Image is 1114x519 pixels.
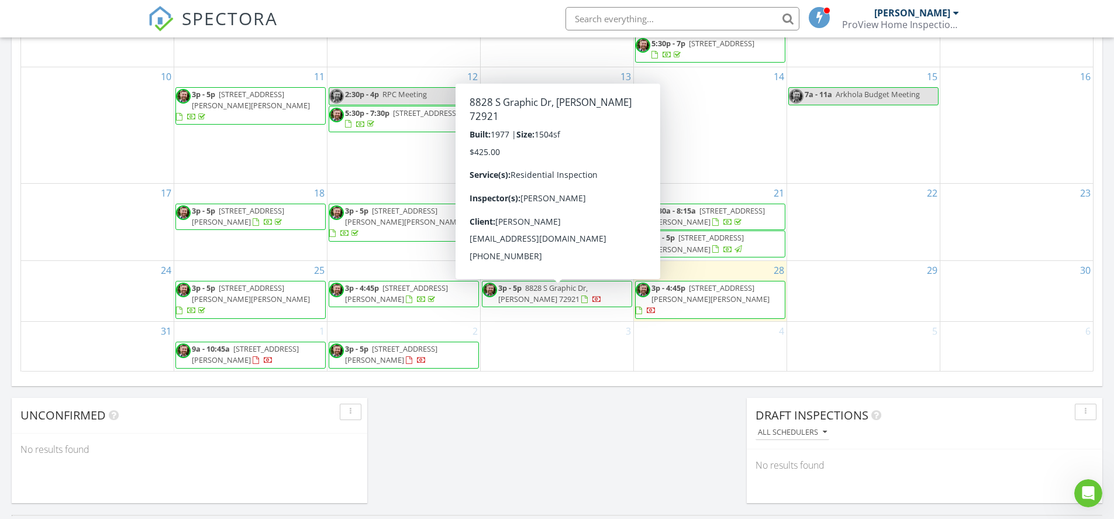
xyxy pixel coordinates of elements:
span: 2p - 4p [498,127,522,138]
a: Go to August 13, 2025 [618,67,633,86]
a: 5:30p - 7:30p [STREET_ADDRESS] [329,106,479,132]
td: Go to August 20, 2025 [481,183,634,260]
img: profile_pic_smaller.jpg [636,38,650,53]
a: 3p - 5p [STREET_ADDRESS][PERSON_NAME] [651,232,744,254]
a: 3p - 5p [STREET_ADDRESS][PERSON_NAME][PERSON_NAME] [176,89,310,122]
span: [STREET_ADDRESS][PERSON_NAME] [651,205,765,227]
a: Go to August 25, 2025 [312,261,327,280]
a: Go to September 3, 2025 [623,322,633,341]
a: SPECTORA [148,16,278,40]
td: Go to August 24, 2025 [21,261,174,322]
a: 5:30p - 7:30p [STREET_ADDRESS] [345,108,458,129]
span: 7a - 11a [805,89,832,99]
span: 3p - 5p [192,283,215,293]
a: Go to September 4, 2025 [777,322,787,341]
a: Go to August 20, 2025 [618,184,633,202]
a: 9a - 10:45a [STREET_ADDRESS][PERSON_NAME] [175,342,326,368]
a: 3p - 4:45p [STREET_ADDRESS][PERSON_NAME] [329,281,479,307]
a: Go to August 24, 2025 [158,261,174,280]
a: Go to August 17, 2025 [158,184,174,202]
span: [STREET_ADDRESS] [689,38,754,49]
span: [STREET_ADDRESS][PERSON_NAME][PERSON_NAME] [345,205,463,227]
td: Go to August 11, 2025 [174,67,327,183]
a: Go to August 31, 2025 [158,322,174,341]
span: [STREET_ADDRESS][PERSON_NAME] [498,154,612,176]
td: Go to August 12, 2025 [327,67,481,183]
span: 3p - 5p [192,205,215,216]
span: 3p - 5p [651,232,675,243]
a: 5:30p - 7p [STREET_ADDRESS] [635,36,785,63]
img: profile_pic_smaller.jpg [789,89,803,104]
a: Go to August 10, 2025 [158,67,174,86]
a: 3p - 5p [STREET_ADDRESS][PERSON_NAME] [345,343,437,365]
a: 3p - 5p [STREET_ADDRESS][PERSON_NAME] [635,231,785,257]
div: All schedulers [758,428,827,436]
td: Go to August 22, 2025 [787,183,940,260]
a: 6:30a - 7:45a [STREET_ADDRESS][PERSON_NAME][PERSON_NAME] [482,89,616,122]
a: Go to August 26, 2025 [465,261,480,280]
div: No results found [12,434,367,465]
td: Go to August 19, 2025 [327,183,481,260]
a: Go to August 30, 2025 [1078,261,1093,280]
a: 3p - 5p [STREET_ADDRESS][PERSON_NAME][PERSON_NAME] [175,281,326,319]
a: 3p - 5p [STREET_ADDRESS][PERSON_NAME][PERSON_NAME] [329,204,479,242]
a: 3p - 5p 8828 S Graphic Dr, [PERSON_NAME] 72921 [498,283,602,304]
img: profile_pic_smaller.jpg [329,89,344,104]
span: [STREET_ADDRESS][PERSON_NAME][PERSON_NAME] [192,89,310,111]
a: 3p - 5p [STREET_ADDRESS][PERSON_NAME][PERSON_NAME] [176,283,310,315]
img: profile_pic_smaller.jpg [329,283,344,297]
span: 9a - 10:45a [192,343,230,354]
span: 6:30a - 8:15a [651,205,696,216]
td: Go to August 17, 2025 [21,183,174,260]
div: No results found [747,449,1102,481]
a: Go to August 12, 2025 [465,67,480,86]
td: Go to September 5, 2025 [787,322,940,371]
a: 3p - 5p [STREET_ADDRESS][PERSON_NAME] [192,205,284,227]
td: Go to August 25, 2025 [174,261,327,322]
div: [PERSON_NAME] [874,7,950,19]
span: [STREET_ADDRESS][PERSON_NAME] [498,127,591,149]
a: Go to September 5, 2025 [930,322,940,341]
img: profile_pic_smaller.jpg [482,154,497,169]
a: Go to August 22, 2025 [925,184,940,202]
a: 3p - 5p [STREET_ADDRESS][PERSON_NAME] [498,205,591,227]
img: profile_pic_smaller.jpg [176,343,191,358]
span: RPC Meeting [382,89,427,99]
td: Go to September 3, 2025 [481,322,634,371]
span: [STREET_ADDRESS][PERSON_NAME] [192,205,284,227]
a: 5:30p - 7:30p [STREET_ADDRESS][PERSON_NAME] [498,154,612,176]
a: Go to September 1, 2025 [317,322,327,341]
a: Go to August 16, 2025 [1078,67,1093,86]
td: Go to August 30, 2025 [940,261,1093,322]
span: 5:30p - 7p [651,38,685,49]
a: Go to September 2, 2025 [470,322,480,341]
td: Go to August 26, 2025 [327,261,481,322]
input: Search everything... [565,7,799,30]
a: 3p - 5p 8828 S Graphic Dr, [PERSON_NAME] 72921 [482,281,632,307]
img: profile_pic_smaller.jpg [482,283,497,297]
span: 3p - 5p [345,205,368,216]
a: 3p - 5p [STREET_ADDRESS][PERSON_NAME] [482,204,632,230]
a: 3p - 4:45p [STREET_ADDRESS][PERSON_NAME][PERSON_NAME] [636,283,770,315]
span: [STREET_ADDRESS][PERSON_NAME][PERSON_NAME] [651,283,770,304]
a: 6:30a - 8:15a [STREET_ADDRESS][PERSON_NAME] [651,205,765,227]
span: [STREET_ADDRESS][PERSON_NAME][PERSON_NAME] [192,283,310,304]
td: Go to August 15, 2025 [787,67,940,183]
a: 6:30a - 7:45a [STREET_ADDRESS][PERSON_NAME][PERSON_NAME] [482,87,632,125]
div: ProView Home Inspections, LLC [842,19,959,30]
td: Go to September 2, 2025 [327,322,481,371]
span: [STREET_ADDRESS][PERSON_NAME] [345,343,437,365]
span: 3p - 5p [498,283,522,293]
span: 6:30a - 7:45a [498,89,543,99]
a: Go to August 28, 2025 [771,261,787,280]
a: 2p - 4p [STREET_ADDRESS][PERSON_NAME] [482,125,632,152]
a: 3p - 4:45p [STREET_ADDRESS][PERSON_NAME][PERSON_NAME] [635,281,785,319]
a: 3p - 5p [STREET_ADDRESS][PERSON_NAME][PERSON_NAME] [175,87,326,125]
img: profile_pic_smaller.jpg [329,205,344,220]
a: Go to August 14, 2025 [771,67,787,86]
img: profile_pic_smaller.jpg [329,108,344,122]
img: profile_pic_smaller.jpg [482,127,497,142]
td: Go to August 21, 2025 [633,183,787,260]
span: Arkhola Budget Meeting [836,89,920,99]
span: 8828 S Graphic Dr, [PERSON_NAME] 72921 [498,283,588,304]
